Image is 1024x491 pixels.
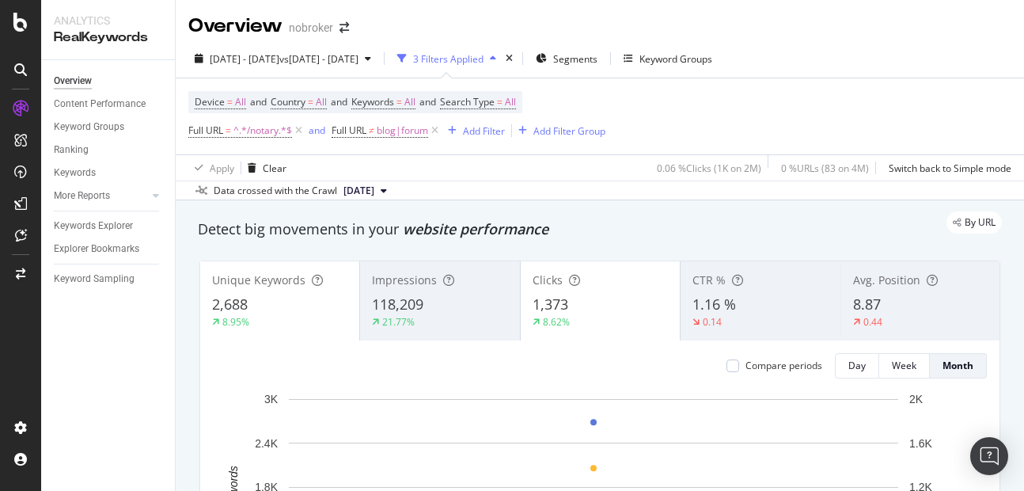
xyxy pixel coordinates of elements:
[882,155,1011,181] button: Switch back to Simple mode
[372,272,437,287] span: Impressions
[308,95,313,108] span: =
[413,52,484,66] div: 3 Filters Applied
[463,124,505,138] div: Add Filter
[54,241,139,257] div: Explorer Bookmarks
[54,73,92,89] div: Overview
[222,315,249,329] div: 8.95%
[553,52,597,66] span: Segments
[745,359,822,372] div: Compare periods
[942,359,973,372] div: Month
[188,13,283,40] div: Overview
[212,272,305,287] span: Unique Keywords
[337,181,393,200] button: [DATE]
[188,124,223,137] span: Full URL
[848,359,866,372] div: Day
[54,13,162,29] div: Analytics
[250,95,267,108] span: and
[396,95,402,108] span: =
[497,95,503,108] span: =
[512,121,605,140] button: Add Filter Group
[54,271,135,287] div: Keyword Sampling
[241,155,286,181] button: Clear
[271,95,305,108] span: Country
[351,95,394,108] span: Keywords
[440,95,495,108] span: Search Type
[503,51,516,67] div: times
[188,155,234,181] button: Apply
[533,295,568,314] span: 1,373
[343,184,374,198] span: 2025 Sep. 1st
[543,315,570,329] div: 8.62%
[279,52,358,66] span: vs [DATE] - [DATE]
[533,272,563,287] span: Clicks
[54,96,164,112] a: Content Performance
[54,188,148,204] a: More Reports
[227,95,233,108] span: =
[369,124,374,137] span: ≠
[263,162,286,175] div: Clear
[54,165,96,181] div: Keywords
[235,91,246,113] span: All
[54,142,89,158] div: Ranking
[505,91,516,113] span: All
[331,95,347,108] span: and
[210,162,234,175] div: Apply
[442,121,505,140] button: Add Filter
[264,393,279,405] text: 3K
[835,353,879,379] button: Day
[339,22,349,33] div: arrow-right-arrow-left
[965,218,996,227] span: By URL
[54,29,162,47] div: RealKeywords
[195,95,225,108] span: Device
[692,272,726,287] span: CTR %
[377,120,428,142] span: blog|forum
[54,271,164,287] a: Keyword Sampling
[332,124,366,137] span: Full URL
[892,359,916,372] div: Week
[210,52,279,66] span: [DATE] - [DATE]
[529,46,604,71] button: Segments
[419,95,436,108] span: and
[372,295,423,314] span: 118,209
[309,123,325,138] button: and
[404,91,415,113] span: All
[863,315,882,329] div: 0.44
[889,162,1011,175] div: Switch back to Simple mode
[316,91,327,113] span: All
[233,120,292,142] span: ^.*/notary.*$
[54,96,146,112] div: Content Performance
[214,184,337,198] div: Data crossed with the Crawl
[54,142,164,158] a: Ranking
[930,353,987,379] button: Month
[54,241,164,257] a: Explorer Bookmarks
[970,437,1008,475] div: Open Intercom Messenger
[639,52,712,66] div: Keyword Groups
[391,46,503,71] button: 3 Filters Applied
[909,393,923,405] text: 2K
[54,188,110,204] div: More Reports
[853,295,881,314] span: 8.87
[657,162,761,175] div: 0.06 % Clicks ( 1K on 2M )
[289,20,333,36] div: nobroker
[255,437,278,450] text: 2.4K
[946,211,1002,234] div: legacy label
[54,119,124,135] div: Keyword Groups
[212,295,248,314] span: 2,688
[909,437,932,450] text: 1.6K
[853,272,920,287] span: Avg. Position
[533,124,605,138] div: Add Filter Group
[617,46,719,71] button: Keyword Groups
[54,73,164,89] a: Overview
[382,315,415,329] div: 21.77%
[703,315,722,329] div: 0.14
[54,218,164,234] a: Keywords Explorer
[188,46,377,71] button: [DATE] - [DATE]vs[DATE] - [DATE]
[54,218,133,234] div: Keywords Explorer
[226,124,231,137] span: =
[692,295,736,314] span: 1.16 %
[54,165,164,181] a: Keywords
[781,162,869,175] div: 0 % URLs ( 83 on 4M )
[309,124,325,137] div: and
[54,119,164,135] a: Keyword Groups
[879,353,930,379] button: Week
